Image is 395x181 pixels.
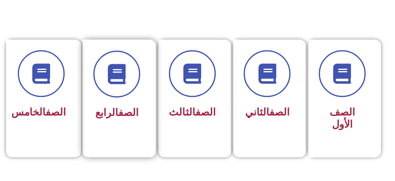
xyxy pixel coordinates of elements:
a: الصف [269,106,289,118]
span: الخامس [11,106,66,118]
a: الصف [195,106,215,118]
a: الصف [46,106,66,118]
span: الصف الأول [330,106,355,130]
span: الثالث [169,106,215,118]
span: الرابع [95,107,139,118]
span: الثاني [245,106,289,118]
a: الصف [118,107,139,118]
